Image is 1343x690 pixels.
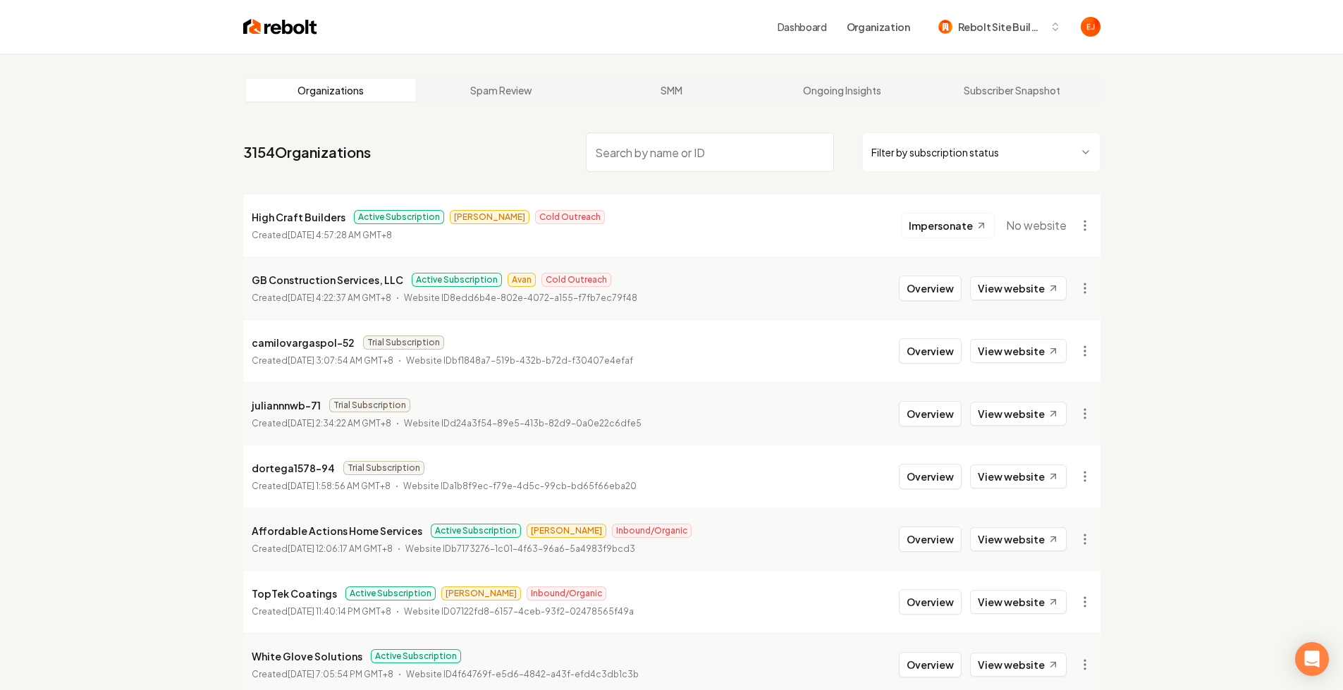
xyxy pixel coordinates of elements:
span: [PERSON_NAME] [527,524,606,538]
span: Avan [508,273,536,287]
span: No website [1006,217,1067,234]
p: Created [252,417,391,431]
p: White Glove Solutions [252,648,362,665]
a: View website [970,590,1067,614]
a: Ongoing Insights [756,79,927,101]
span: Trial Subscription [329,398,410,412]
p: Website ID 8edd6b4e-802e-4072-a155-f7fb7ec79f48 [404,291,637,305]
button: Overview [899,652,962,677]
time: [DATE] 1:58:56 AM GMT+8 [288,481,391,491]
span: Active Subscription [412,273,502,287]
p: Affordable Actions Home Services [252,522,422,539]
span: Active Subscription [354,210,444,224]
a: View website [970,653,1067,677]
img: Rebolt Logo [243,17,317,37]
p: Created [252,354,393,368]
button: Overview [899,338,962,364]
span: Trial Subscription [363,335,444,350]
time: [DATE] 4:22:37 AM GMT+8 [288,292,391,303]
time: [DATE] 12:06:17 AM GMT+8 [288,543,393,554]
p: Created [252,228,392,242]
p: Website ID 07122fd8-6157-4ceb-93f2-02478565f49a [404,605,634,619]
a: View website [970,464,1067,488]
button: Organization [838,14,919,39]
span: Rebolt Site Builder [958,20,1044,35]
span: Trial Subscription [343,461,424,475]
p: Website ID b7173276-1c01-4f63-96a6-5a4983f9bcd3 [405,542,635,556]
p: Website ID 4f64769f-e5d6-4842-a43f-efd4c3db1c3b [406,667,639,682]
a: 3154Organizations [243,142,371,162]
button: Overview [899,589,962,615]
input: Search by name or ID [586,133,834,172]
time: [DATE] 4:57:28 AM GMT+8 [288,230,392,240]
a: View website [970,402,1067,426]
span: Active Subscription [345,586,436,600]
p: Website ID d24a3f54-89e5-413b-82d9-0a0e22c6dfe5 [404,417,642,431]
p: Created [252,605,391,619]
img: Eduard Joers [1081,17,1100,37]
a: Organizations [246,79,417,101]
a: Subscriber Snapshot [927,79,1098,101]
a: SMM [587,79,757,101]
a: View website [970,276,1067,300]
span: Inbound/Organic [612,524,692,538]
span: [PERSON_NAME] [450,210,529,224]
a: View website [970,339,1067,363]
img: Rebolt Site Builder [938,20,952,34]
button: Overview [899,276,962,301]
time: [DATE] 3:07:54 AM GMT+8 [288,355,393,366]
p: Website ID a1b8f9ec-f79e-4d5c-99cb-bd65f66eba20 [403,479,637,493]
span: Cold Outreach [541,273,611,287]
time: [DATE] 11:40:14 PM GMT+8 [288,606,391,617]
div: Open Intercom Messenger [1295,642,1329,676]
p: TopTek Coatings [252,585,337,602]
a: Dashboard [778,20,827,34]
span: Active Subscription [431,524,521,538]
span: Cold Outreach [535,210,605,224]
p: Website ID bf1848a7-519b-432b-b72d-f30407e4efaf [406,354,633,368]
a: View website [970,527,1067,551]
span: Active Subscription [371,649,461,663]
p: juliannnwb-71 [252,397,321,414]
p: Created [252,667,393,682]
p: High Craft Builders [252,209,345,226]
button: Open user button [1081,17,1100,37]
button: Overview [899,464,962,489]
span: Inbound/Organic [527,586,606,600]
span: Impersonate [909,218,973,233]
button: Overview [899,526,962,552]
span: [PERSON_NAME] [441,586,521,600]
p: Created [252,542,393,556]
p: Created [252,479,391,493]
time: [DATE] 7:05:54 PM GMT+8 [288,669,393,679]
p: Created [252,291,391,305]
time: [DATE] 2:34:22 AM GMT+8 [288,418,391,429]
button: Overview [899,401,962,426]
p: GB Construction Services, LLC [252,271,403,288]
button: Impersonate [901,213,995,238]
p: dortega1578-94 [252,460,335,476]
p: camilovargaspol-52 [252,334,355,351]
a: Spam Review [416,79,587,101]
